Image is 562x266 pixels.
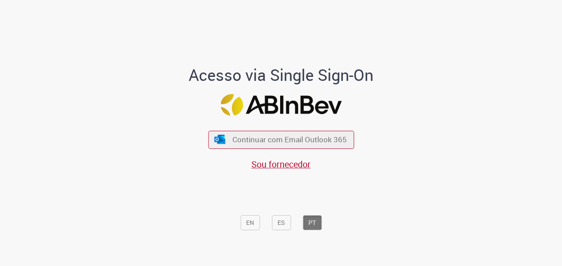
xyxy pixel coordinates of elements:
[214,135,226,144] img: ícone Azure/Microsoft 360
[272,215,291,230] button: ES
[232,135,347,145] span: Continuar com Email Outlook 365
[303,215,322,230] button: PT
[251,158,311,170] a: Sou fornecedor
[220,94,342,116] img: Logo ABInBev
[208,130,354,148] button: ícone Azure/Microsoft 360 Continuar com Email Outlook 365
[159,66,404,84] h1: Acesso via Single Sign-On
[240,215,260,230] button: EN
